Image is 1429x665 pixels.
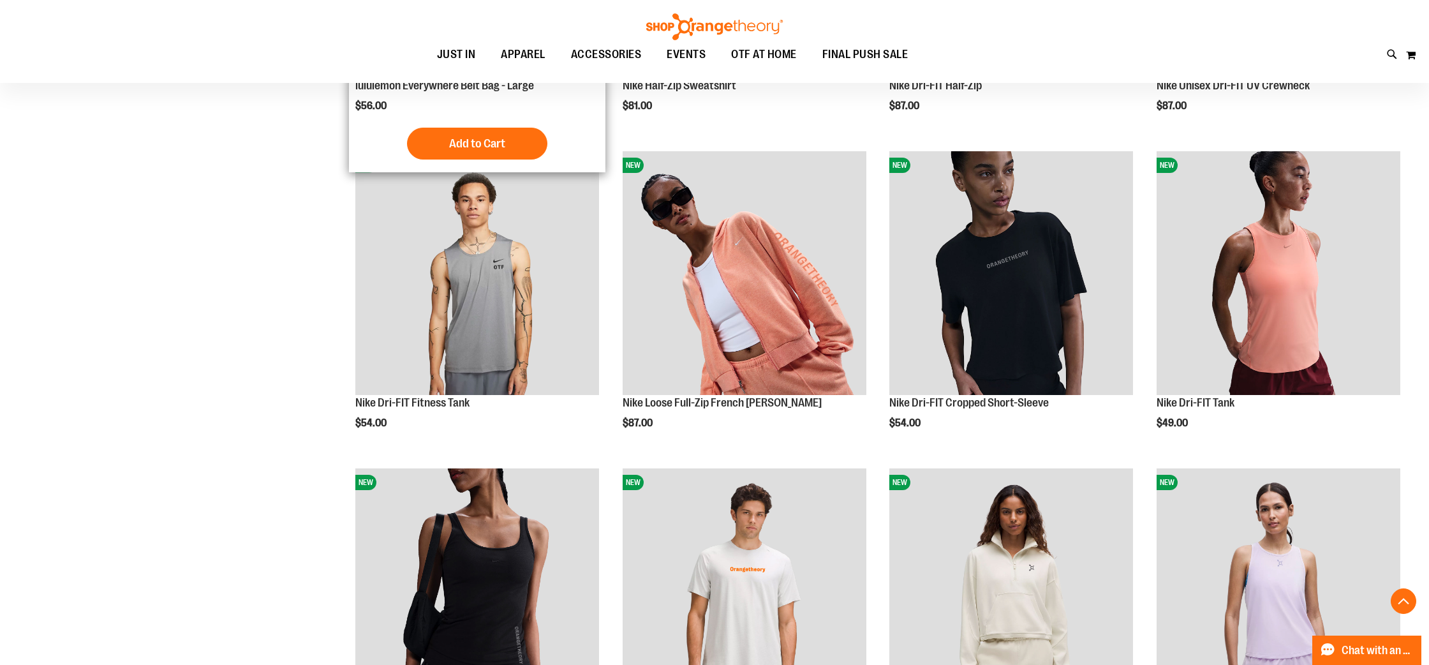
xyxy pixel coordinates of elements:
div: product [616,145,873,461]
div: product [1150,145,1407,461]
div: product [883,145,1139,461]
a: Nike Dri-FIT Cropped Short-Sleeve [889,396,1049,409]
a: Nike Half-Zip Sweatshirt [623,79,736,92]
span: ACCESSORIES [571,40,642,69]
span: NEW [889,158,910,173]
span: NEW [623,475,644,490]
div: product [349,145,605,461]
span: JUST IN [437,40,476,69]
a: Nike Dri-FIT Fitness Tank [355,396,470,409]
a: Nike Dri-FIT Cropped Short-SleeveNEW [889,151,1133,397]
span: NEW [889,475,910,490]
img: Nike Dri-FIT Cropped Short-Sleeve [889,151,1133,395]
span: $49.00 [1157,417,1190,429]
button: Back To Top [1391,588,1416,614]
span: Add to Cart [449,137,505,151]
button: Add to Cart [407,128,547,160]
img: Nike Loose Full-Zip French Terry Hoodie [623,151,866,395]
a: Nike Dri-FIT Fitness TankNEW [355,151,599,397]
span: NEW [355,475,376,490]
img: Nike Dri-FIT Fitness Tank [355,151,599,395]
span: NEW [1157,475,1178,490]
a: Nike Loose Full-Zip French Terry HoodieNEW [623,151,866,397]
a: lululemon Everywhere Belt Bag - Large [355,79,534,92]
a: Nike Dri-FIT Tank [1157,396,1234,409]
span: $87.00 [1157,100,1188,112]
span: $87.00 [889,100,921,112]
span: NEW [623,158,644,173]
span: NEW [1157,158,1178,173]
span: FINAL PUSH SALE [822,40,908,69]
span: OTF AT HOME [731,40,797,69]
a: Nike Unisex Dri-FIT UV Crewneck [1157,79,1310,92]
span: Chat with an Expert [1342,645,1414,657]
span: $56.00 [355,100,389,112]
span: $54.00 [889,417,922,429]
span: $87.00 [623,417,655,429]
img: Nike Dri-FIT Tank [1157,151,1400,395]
span: $54.00 [355,417,389,429]
a: Nike Loose Full-Zip French [PERSON_NAME] [623,396,822,409]
a: Nike Dri-FIT TankNEW [1157,151,1400,397]
span: $81.00 [623,100,654,112]
span: EVENTS [667,40,706,69]
a: Nike Dri-FIT Half-Zip [889,79,982,92]
img: Shop Orangetheory [644,13,785,40]
button: Chat with an Expert [1312,636,1422,665]
span: APPAREL [501,40,545,69]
